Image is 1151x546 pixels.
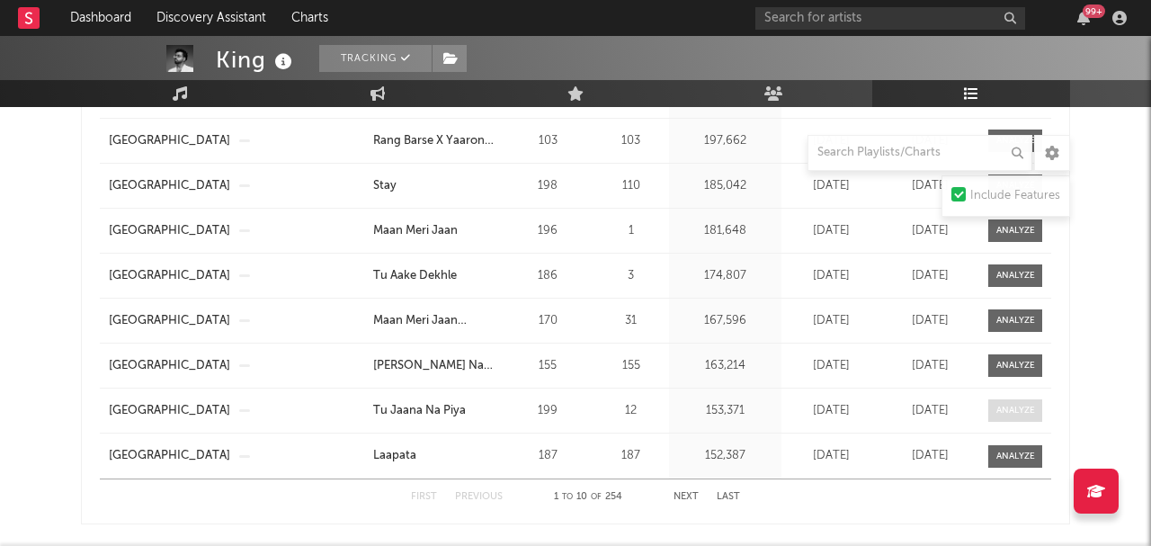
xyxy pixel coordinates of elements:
div: [DATE] [786,267,876,285]
div: 152,387 [674,447,777,465]
div: 31 [597,312,665,330]
div: 12 [597,402,665,420]
div: [DATE] [885,222,975,240]
div: 198 [507,177,588,195]
input: Search Playlists/Charts [807,135,1032,171]
div: Tu Aake Dekhle [373,267,457,285]
div: 103 [597,132,665,150]
a: [GEOGRAPHIC_DATA] [109,267,230,285]
div: 170 [507,312,588,330]
button: Tracking [319,45,432,72]
a: [GEOGRAPHIC_DATA] [109,132,230,150]
div: 155 [507,357,588,375]
div: King [216,45,297,75]
div: Laapata [373,447,416,465]
a: Maan Meri Jaan [373,222,498,240]
div: [DATE] [786,402,876,420]
a: [GEOGRAPHIC_DATA] [109,312,230,330]
div: Maan Meri Jaan [373,222,458,240]
div: [DATE] [885,447,975,465]
div: 153,371 [674,402,777,420]
div: 3 [597,267,665,285]
div: 187 [507,447,588,465]
div: Tu Jaana Na Piya [373,402,466,420]
div: 99 + [1083,4,1105,18]
div: [DATE] [786,312,876,330]
div: 167,596 [674,312,777,330]
div: 1 [597,222,665,240]
a: [GEOGRAPHIC_DATA] [109,357,230,375]
a: [PERSON_NAME] Na Saki [373,357,498,375]
div: 1 10 254 [539,487,638,508]
div: [DATE] [786,132,876,150]
div: 155 [597,357,665,375]
div: 199 [507,402,588,420]
div: 185,042 [674,177,777,195]
div: 110 [597,177,665,195]
div: [DATE] [885,132,975,150]
div: 103 [507,132,588,150]
div: [DATE] [786,447,876,465]
button: First [411,492,437,502]
div: [DATE] [786,177,876,195]
input: Search for artists [755,7,1025,30]
a: [GEOGRAPHIC_DATA] [109,177,230,195]
div: 197,662 [674,132,777,150]
button: Last [717,492,740,502]
button: Next [674,492,699,502]
div: 187 [597,447,665,465]
button: Previous [455,492,503,502]
div: [DATE] [885,402,975,420]
a: Tu Aake Dekhle [373,267,498,285]
a: [GEOGRAPHIC_DATA] [109,447,230,465]
div: [DATE] [885,312,975,330]
a: Maan Meri Jaan (Afterlife) [373,312,498,330]
div: [DATE] [885,177,975,195]
a: Rang Barse X Yaaron Waali Baat [373,132,498,150]
a: Stay [373,177,498,195]
div: 181,648 [674,222,777,240]
a: [GEOGRAPHIC_DATA] [109,402,230,420]
a: Laapata [373,447,498,465]
div: [DATE] [885,357,975,375]
div: Include Features [970,185,1060,207]
div: [DATE] [786,222,876,240]
a: [GEOGRAPHIC_DATA] [109,222,230,240]
div: [DATE] [786,357,876,375]
div: 163,214 [674,357,777,375]
div: 174,807 [674,267,777,285]
button: 99+ [1077,11,1090,25]
div: [DATE] [885,267,975,285]
span: to [562,493,573,501]
div: 186 [507,267,588,285]
a: Tu Jaana Na Piya [373,402,498,420]
span: of [591,493,602,501]
div: 196 [507,222,588,240]
div: Stay [373,177,397,195]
